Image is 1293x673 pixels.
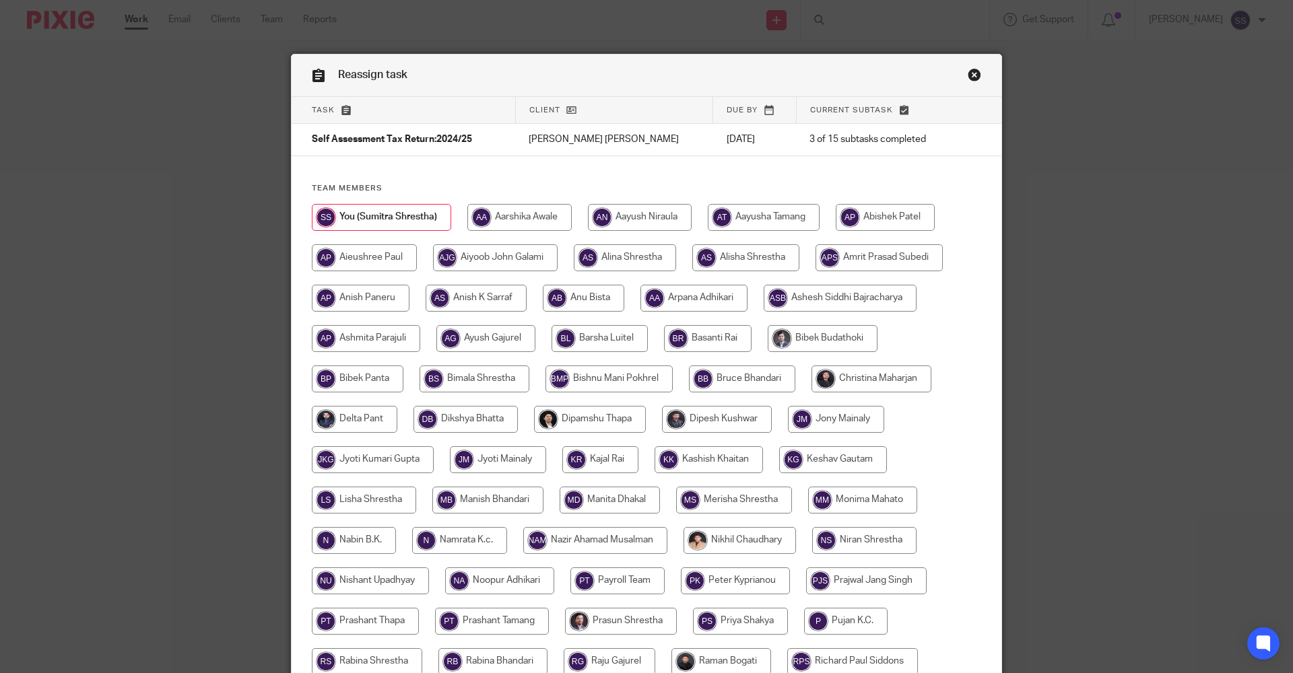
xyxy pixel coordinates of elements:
p: [DATE] [727,133,783,146]
span: Self Assessment Tax Return:2024/25 [312,135,472,145]
h4: Team members [312,183,981,194]
td: 3 of 15 subtasks completed [796,124,956,156]
span: Due by [727,106,758,114]
span: Current subtask [810,106,893,114]
span: Task [312,106,335,114]
span: Client [529,106,560,114]
span: Reassign task [338,69,407,80]
a: Close this dialog window [968,68,981,86]
p: [PERSON_NAME] [PERSON_NAME] [529,133,699,146]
